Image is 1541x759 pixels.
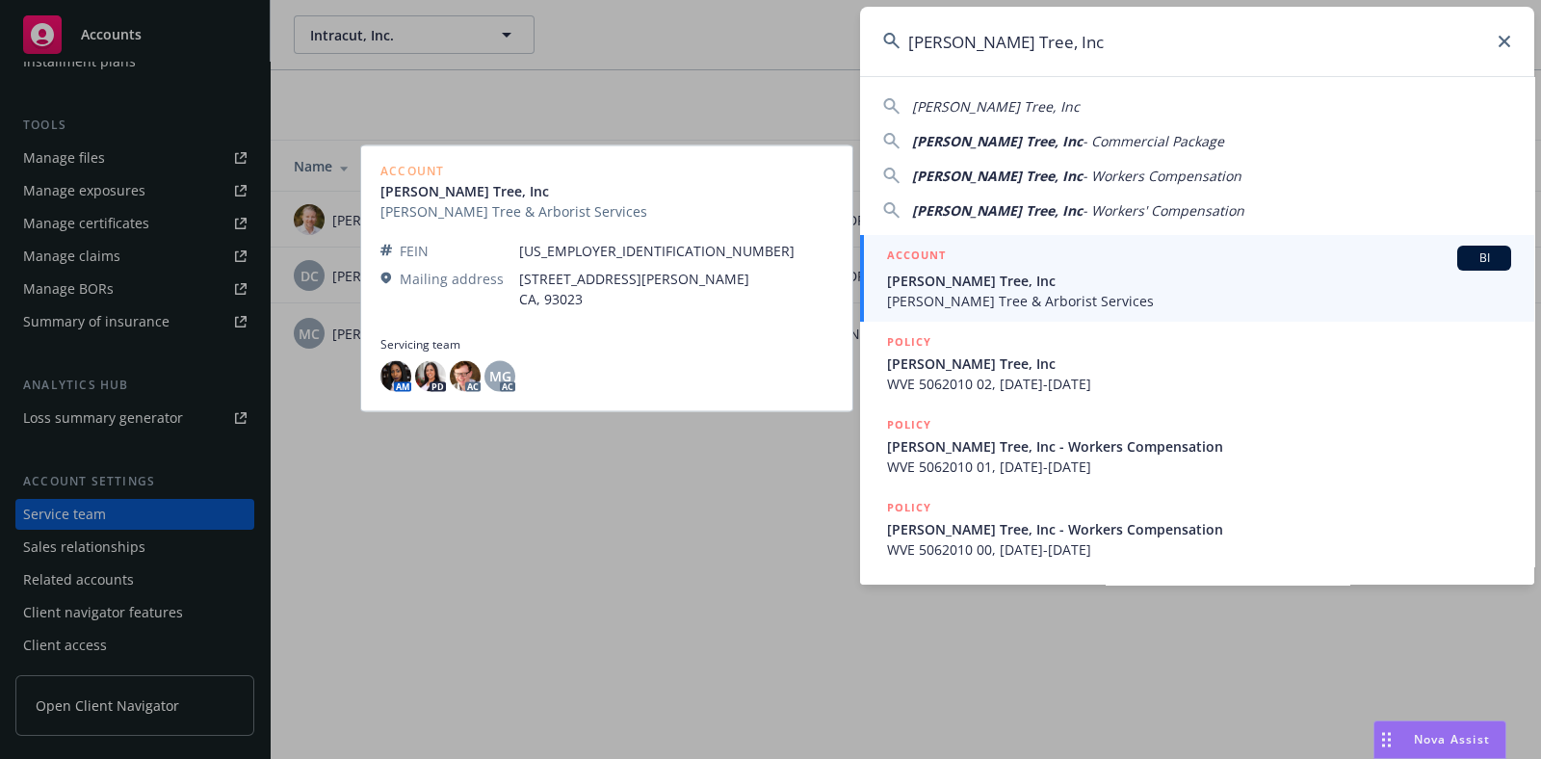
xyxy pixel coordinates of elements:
[912,97,1080,116] span: [PERSON_NAME] Tree, Inc
[1083,167,1241,185] span: - Workers Compensation
[887,581,931,600] h5: POLICY
[887,374,1511,394] span: WVE 5062010 02, [DATE]-[DATE]
[887,415,931,434] h5: POLICY
[887,498,931,517] h5: POLICY
[1374,721,1398,758] div: Drag to move
[860,487,1534,570] a: POLICY[PERSON_NAME] Tree, Inc - Workers CompensationWVE 5062010 00, [DATE]-[DATE]
[912,201,1083,220] span: [PERSON_NAME] Tree, Inc
[860,405,1534,487] a: POLICY[PERSON_NAME] Tree, Inc - Workers CompensationWVE 5062010 01, [DATE]-[DATE]
[887,519,1511,539] span: [PERSON_NAME] Tree, Inc - Workers Compensation
[887,457,1511,477] span: WVE 5062010 01, [DATE]-[DATE]
[887,246,946,269] h5: ACCOUNT
[912,167,1083,185] span: [PERSON_NAME] Tree, Inc
[887,291,1511,311] span: [PERSON_NAME] Tree & Arborist Services
[1083,201,1244,220] span: - Workers' Compensation
[1414,731,1490,747] span: Nova Assist
[1465,249,1503,267] span: BI
[860,7,1534,76] input: Search...
[860,322,1534,405] a: POLICY[PERSON_NAME] Tree, IncWVE 5062010 02, [DATE]-[DATE]
[860,570,1534,653] a: POLICY
[1083,132,1224,150] span: - Commercial Package
[860,235,1534,322] a: ACCOUNTBI[PERSON_NAME] Tree, Inc[PERSON_NAME] Tree & Arborist Services
[887,271,1511,291] span: [PERSON_NAME] Tree, Inc
[887,539,1511,560] span: WVE 5062010 00, [DATE]-[DATE]
[887,353,1511,374] span: [PERSON_NAME] Tree, Inc
[887,332,931,352] h5: POLICY
[912,132,1083,150] span: [PERSON_NAME] Tree, Inc
[1373,720,1506,759] button: Nova Assist
[887,436,1511,457] span: [PERSON_NAME] Tree, Inc - Workers Compensation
